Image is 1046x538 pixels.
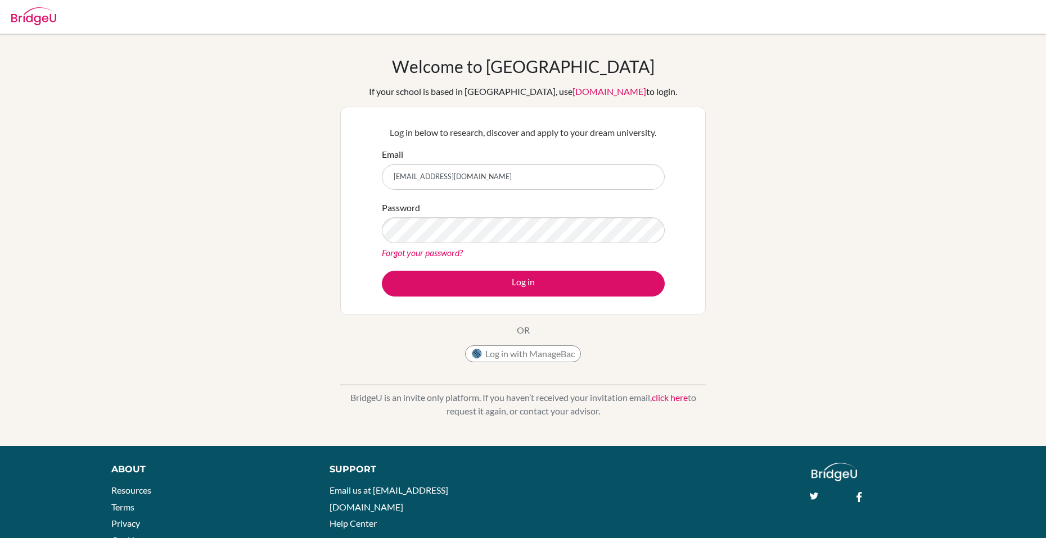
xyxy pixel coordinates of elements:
[382,271,665,297] button: Log in
[382,201,420,215] label: Password
[517,323,530,337] p: OR
[652,392,688,403] a: click here
[392,56,655,76] h1: Welcome to [GEOGRAPHIC_DATA]
[111,485,151,495] a: Resources
[340,391,706,418] p: BridgeU is an invite only platform. If you haven’t received your invitation email, to request it ...
[811,463,857,481] img: logo_white@2x-f4f0deed5e89b7ecb1c2cc34c3e3d731f90f0f143d5ea2071677605dd97b5244.png
[111,501,134,512] a: Terms
[330,463,510,476] div: Support
[382,247,463,258] a: Forgot your password?
[382,148,403,161] label: Email
[330,518,377,528] a: Help Center
[111,463,305,476] div: About
[330,485,448,512] a: Email us at [EMAIL_ADDRESS][DOMAIN_NAME]
[382,126,665,139] p: Log in below to research, discover and apply to your dream university.
[11,7,56,25] img: Bridge-U
[572,86,646,97] a: [DOMAIN_NAME]
[465,345,581,362] button: Log in with ManageBac
[111,518,140,528] a: Privacy
[369,85,677,98] div: If your school is based in [GEOGRAPHIC_DATA], use to login.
